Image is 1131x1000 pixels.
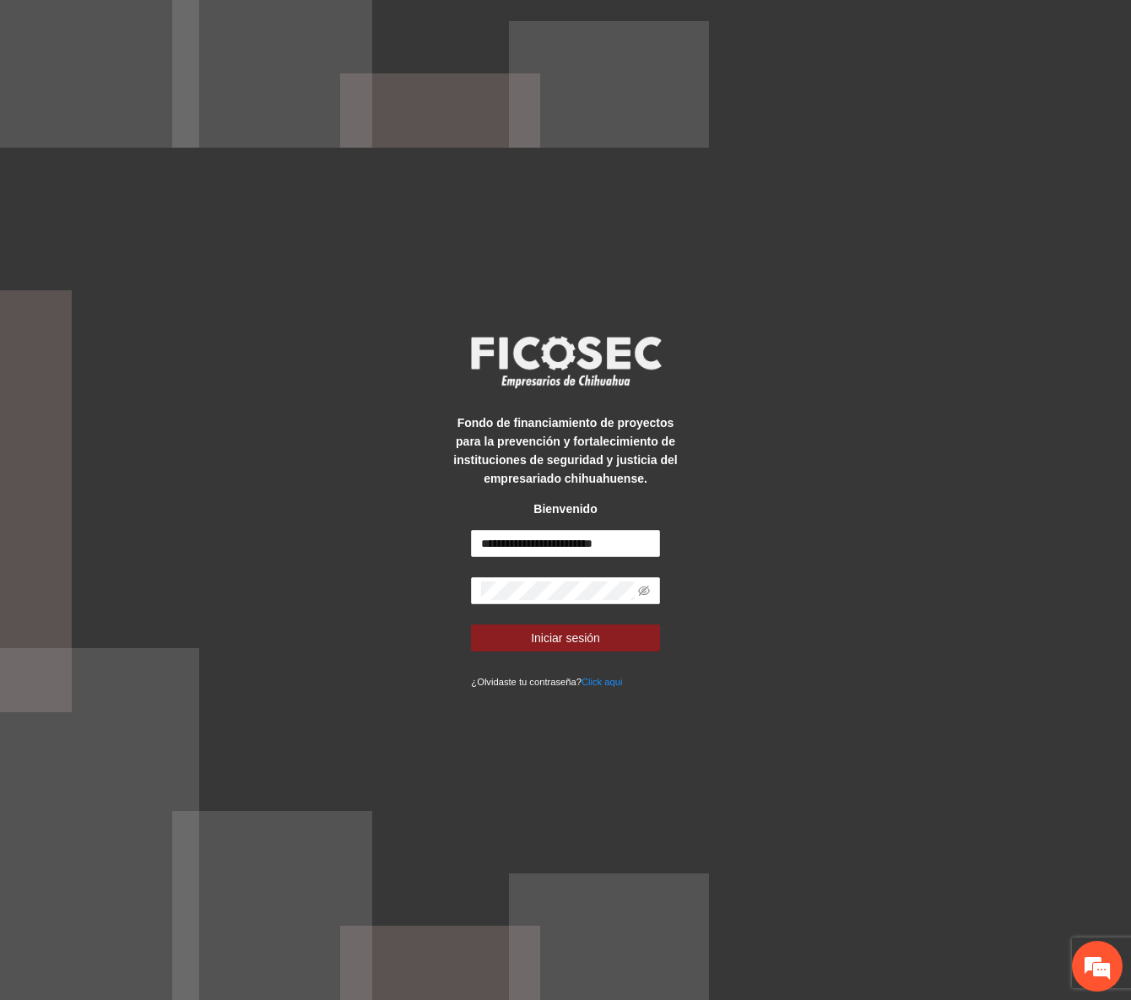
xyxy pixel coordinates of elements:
[453,416,677,485] strong: Fondo de financiamiento de proyectos para la prevención y fortalecimiento de instituciones de seg...
[531,629,600,647] span: Iniciar sesión
[460,331,671,393] img: logo
[471,677,622,687] small: ¿Olvidaste tu contraseña?
[8,461,322,520] textarea: Escriba su mensaje y pulse “Intro”
[98,225,233,396] span: Estamos en línea.
[471,624,659,651] button: Iniciar sesión
[582,677,623,687] a: Click aqui
[533,502,597,516] strong: Bienvenido
[277,8,317,49] div: Minimizar ventana de chat en vivo
[638,585,650,597] span: eye-invisible
[88,86,284,108] div: Chatee con nosotros ahora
